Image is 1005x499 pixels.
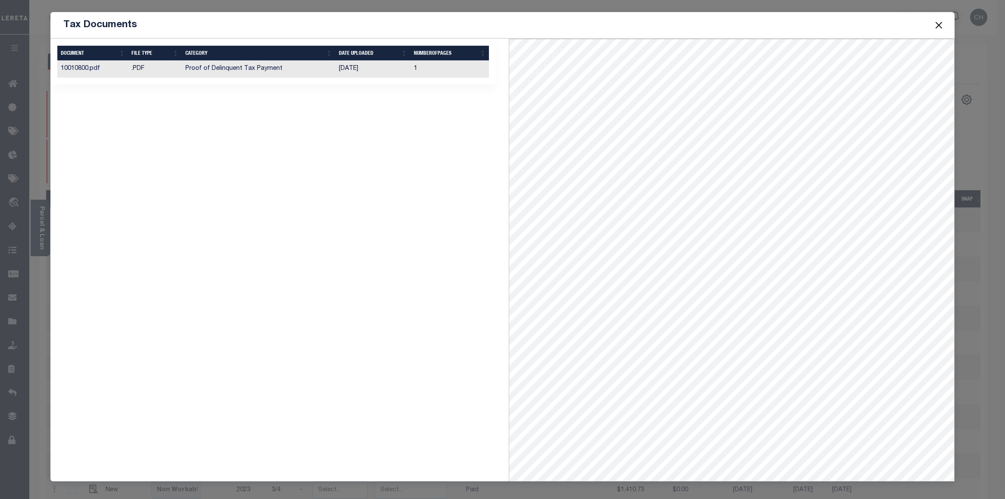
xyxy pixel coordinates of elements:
td: [DATE] [335,61,410,78]
td: Proof of Delinquent Tax Payment [182,61,335,78]
th: NumberOfPages: activate to sort column ascending [410,46,489,61]
td: 10010800.pdf [57,61,128,78]
th: DOCUMENT: activate to sort column ascending [57,46,128,61]
th: CATEGORY: activate to sort column ascending [182,46,335,61]
td: .PDF [128,61,182,78]
th: Date Uploaded: activate to sort column ascending [335,46,410,61]
td: 1 [410,61,489,78]
th: FILE TYPE: activate to sort column ascending [128,46,182,61]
